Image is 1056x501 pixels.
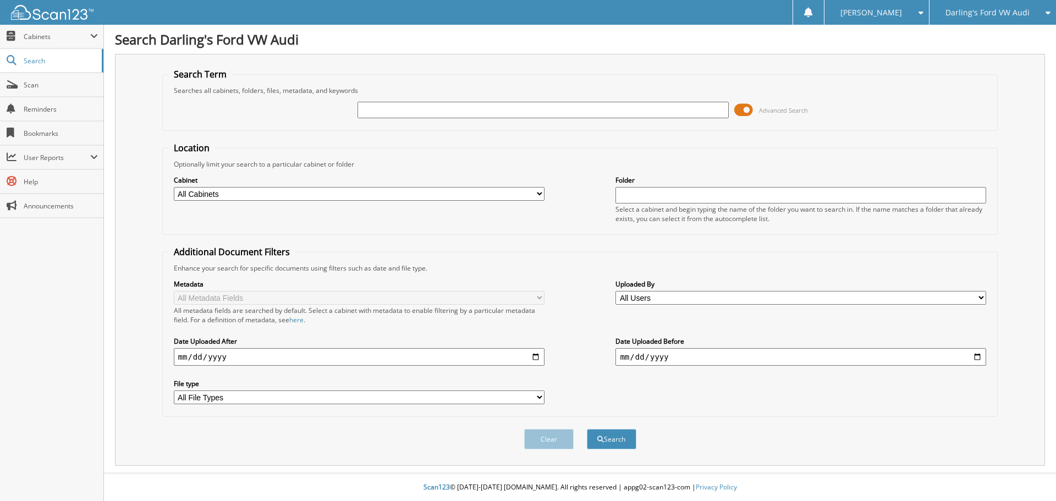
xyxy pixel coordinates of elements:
button: Search [587,429,636,449]
div: © [DATE]-[DATE] [DOMAIN_NAME]. All rights reserved | appg02-scan123-com | [104,474,1056,501]
span: [PERSON_NAME] [840,9,902,16]
span: User Reports [24,153,90,162]
a: Privacy Policy [696,482,737,492]
label: Folder [615,175,986,185]
span: Scan123 [424,482,450,492]
span: Search [24,56,96,65]
label: Date Uploaded After [174,337,544,346]
span: Announcements [24,201,98,211]
span: Darling's Ford VW Audi [945,9,1030,16]
input: start [174,348,544,366]
a: here [289,315,304,324]
div: Select a cabinet and begin typing the name of the folder you want to search in. If the name match... [615,205,986,223]
div: All metadata fields are searched by default. Select a cabinet with metadata to enable filtering b... [174,306,544,324]
legend: Search Term [168,68,232,80]
h1: Search Darling's Ford VW Audi [115,30,1045,48]
label: Metadata [174,279,544,289]
legend: Additional Document Filters [168,246,295,258]
label: Cabinet [174,175,544,185]
label: Date Uploaded Before [615,337,986,346]
iframe: Chat Widget [1001,448,1056,501]
span: Scan [24,80,98,90]
input: end [615,348,986,366]
div: Searches all cabinets, folders, files, metadata, and keywords [168,86,992,95]
span: Cabinets [24,32,90,41]
span: Bookmarks [24,129,98,138]
legend: Location [168,142,215,154]
label: Uploaded By [615,279,986,289]
label: File type [174,379,544,388]
button: Clear [524,429,574,449]
img: scan123-logo-white.svg [11,5,94,20]
span: Advanced Search [759,106,808,114]
div: Optionally limit your search to a particular cabinet or folder [168,159,992,169]
div: Enhance your search for specific documents using filters such as date and file type. [168,263,992,273]
span: Help [24,177,98,186]
span: Reminders [24,104,98,114]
